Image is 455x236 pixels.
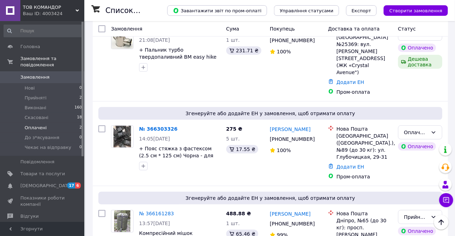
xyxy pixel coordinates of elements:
[337,88,392,96] div: Пром-оплата
[439,193,453,207] button: Чат з покупцем
[398,142,436,151] div: Оплачено
[139,146,213,172] a: + Пояс стяжка з фастексом (2.5 см * 125 см) Чорна - для одягу, перенесення спорядження, речей.
[139,211,174,216] a: № 366161283
[23,11,84,17] div: Ваш ID: 4003424
[20,44,40,50] span: Головна
[434,215,449,230] button: Наверх
[25,135,59,141] span: До з*ясування
[25,105,46,111] span: Виконані
[114,210,131,232] img: Фото товару
[79,125,82,131] span: 2
[398,227,436,235] div: Оплачено
[139,37,170,43] span: 21:08[DATE]
[105,6,177,15] h1: Список замовлень
[226,126,242,132] span: 275 ₴
[167,5,267,16] button: Завантажити звіт по пром-оплаті
[270,126,311,133] a: [PERSON_NAME]
[270,210,311,217] a: [PERSON_NAME]
[277,147,291,153] span: 100%
[337,164,364,170] a: Додати ЕН
[20,171,65,177] span: Товари та послуги
[274,5,339,16] button: Управління статусами
[346,5,377,16] button: Експорт
[101,110,440,117] span: Згенеруйте або додайте ЕН у замовлення, щоб отримати оплату
[280,8,333,13] span: Управління статусами
[328,26,380,32] span: Доставка та оплата
[20,213,39,219] span: Відгуки
[79,135,82,141] span: 0
[25,144,71,151] span: Чекає на відправку
[277,49,291,54] span: 100%
[67,183,75,189] span: 17
[226,145,258,153] div: 17.55 ₴
[77,114,82,121] span: 18
[337,125,392,132] div: Нова Пошта
[398,55,442,69] div: Дешева доставка
[20,74,50,80] span: Замовлення
[25,85,35,91] span: Нові
[139,221,170,226] span: 13:57[DATE]
[404,129,428,136] div: Оплачено
[337,132,392,160] div: [GEOGRAPHIC_DATA] ([GEOGRAPHIC_DATA].), №89 (до 30 кг): ул. Глубочицкая, 29-31
[25,125,47,131] span: Оплачені
[226,221,240,226] span: 1 шт.
[111,125,134,148] a: Фото товару
[139,126,177,132] a: № 366303326
[23,4,76,11] span: ТОВ КОМАНДОР
[398,26,416,32] span: Статус
[139,136,170,142] span: 14:05[DATE]
[337,79,364,85] a: Додати ЕН
[74,105,82,111] span: 160
[79,144,82,151] span: 0
[226,26,239,32] span: Cума
[20,55,84,68] span: Замовлення та повідомлення
[20,183,72,189] span: [DEMOGRAPHIC_DATA]
[268,219,316,229] div: [PHONE_NUMBER]
[20,159,54,165] span: Повідомлення
[79,85,82,91] span: 0
[384,5,448,16] button: Створити замовлення
[20,195,65,208] span: Показники роботи компанії
[111,210,134,232] a: Фото товару
[270,26,295,32] span: Покупець
[111,26,142,32] span: Замовлення
[226,37,240,43] span: 1 шт.
[352,8,371,13] span: Експорт
[113,126,131,147] img: Фото товару
[268,134,316,144] div: [PHONE_NUMBER]
[404,213,428,221] div: Прийнято
[389,8,442,13] span: Створити замовлення
[75,183,81,189] span: 6
[337,173,392,180] div: Пром-оплата
[101,195,440,202] span: Згенеруйте або додайте ЕН у замовлення, щоб отримати оплату
[25,95,46,101] span: Прийняті
[337,210,392,217] div: Нова Пошта
[268,35,316,45] div: [PHONE_NUMBER]
[337,34,392,76] div: [GEOGRAPHIC_DATA] №25369: вул. [PERSON_NAME][STREET_ADDRESS] (ЖК «Crystal Avenue")
[139,47,216,88] a: + Пальник турбо твердопаливний BM easy hike Airwood Euro-h BM (пічка тріскачка) — сталева, компак...
[25,114,48,121] span: Скасовані
[4,25,83,37] input: Пошук
[111,27,133,49] img: Фото товару
[398,44,436,52] div: Оплачено
[226,46,261,55] div: 231.71 ₴
[226,136,240,142] span: 5 шт.
[173,7,261,14] span: Завантажити звіт по пром-оплаті
[377,7,448,13] a: Створити замовлення
[79,95,82,101] span: 2
[226,211,251,216] span: 488.88 ₴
